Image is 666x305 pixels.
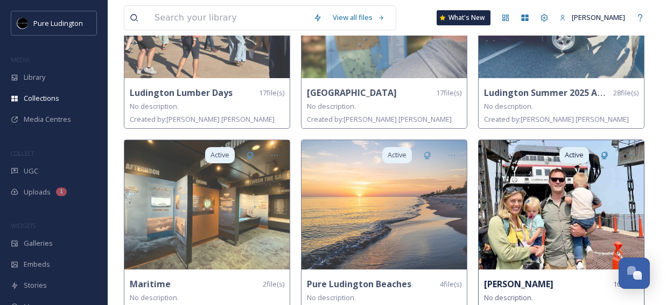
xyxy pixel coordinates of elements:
img: 279c3ffb-b4b5-4115-b54c-e70dd29ad16e.jpg [479,140,644,269]
strong: Maritime [130,278,171,290]
button: Open Chat [619,258,650,289]
span: No description. [484,293,533,302]
img: pureludingtonF-2.png [17,18,28,29]
span: No description. [307,101,356,111]
input: Search your library [149,6,308,30]
span: WIDGETS [11,221,36,230]
span: [PERSON_NAME] [572,12,625,22]
span: No description. [484,101,533,111]
span: Active [565,150,584,160]
span: 2 file(s) [263,279,284,289]
span: Uploads [24,187,51,197]
span: Library [24,72,45,82]
span: Active [211,150,229,160]
span: Collections [24,93,59,103]
span: No description. [130,101,179,111]
strong: [PERSON_NAME] [484,278,553,290]
a: [PERSON_NAME] [554,7,630,28]
span: UGC [24,166,38,176]
img: 206bc390-9128-44f8-9233-463200f76302.jpg [124,140,290,269]
span: No description. [307,293,356,302]
a: What's New [437,10,490,25]
div: 1 [56,188,67,196]
a: View all files [327,7,390,28]
span: Created by: [PERSON_NAME] [PERSON_NAME] [484,114,629,124]
span: Embeds [24,259,50,269]
strong: Pure Ludington Beaches [307,278,411,290]
span: Created by: [PERSON_NAME] [PERSON_NAME] [130,114,275,124]
span: 17 file(s) [259,88,284,98]
span: MEDIA [11,56,30,64]
span: Stories [24,280,47,290]
strong: Ludington Lumber Days [130,87,233,99]
strong: [GEOGRAPHIC_DATA] [307,87,397,99]
img: df1998a1-bd1d-4575-914e-010b8005f2a6.jpg [302,140,467,269]
span: COLLECT [11,149,34,157]
span: No description. [130,293,179,302]
span: Active [388,150,406,160]
span: Created by: [PERSON_NAME] [PERSON_NAME] [307,114,452,124]
span: 4 file(s) [440,279,461,289]
span: Galleries [24,238,53,248]
span: 28 file(s) [613,88,639,98]
span: Media Centres [24,114,71,124]
span: Pure Ludington [33,18,83,28]
span: 10 file(s) [613,279,639,289]
span: 17 file(s) [436,88,461,98]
